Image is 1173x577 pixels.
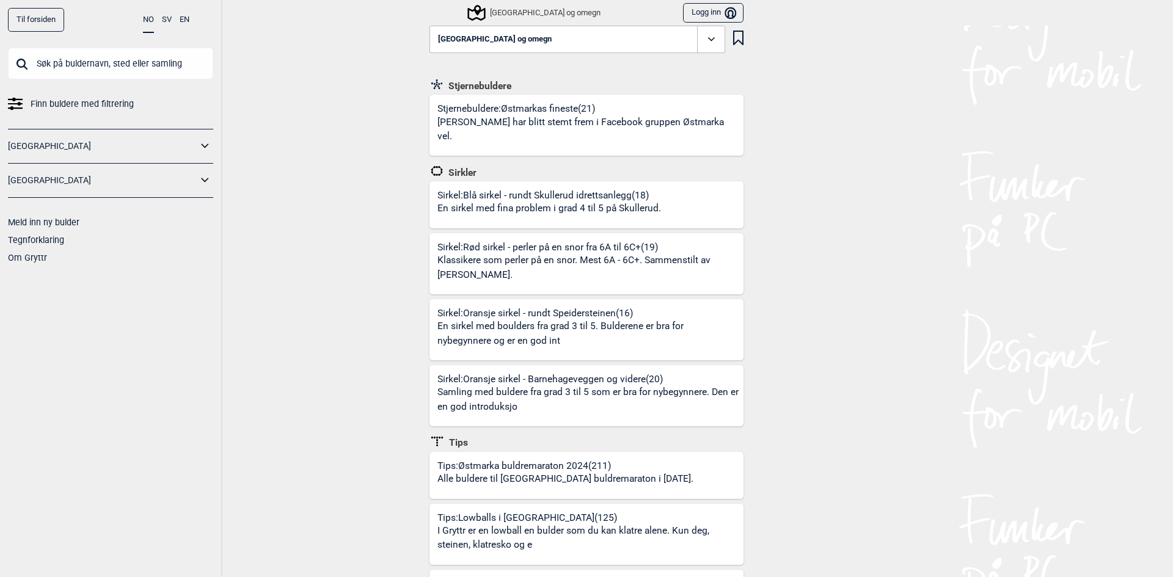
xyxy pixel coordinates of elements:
a: Til forsiden [8,8,64,32]
button: [GEOGRAPHIC_DATA] og omegn [429,26,725,54]
button: EN [180,8,189,32]
div: [GEOGRAPHIC_DATA] og omegn [469,5,601,20]
span: Stjernebuldere [444,80,511,92]
div: Tips: Østmarka buldremaraton 2024 (211) [437,460,698,499]
div: Sirkel: Rød sirkel - perler på en snor fra 6A til 6C+ (19) [437,241,744,294]
a: Sirkel:Oransje sirkel - Barnehageveggen og videre(20)Samling med buldere fra grad 3 til 5 som er ... [429,365,744,426]
span: Tips [445,437,468,449]
p: En sirkel med boulders fra grad 3 til 5. Bulderene er bra for nybegynnere og er en god int [437,319,740,348]
input: Søk på buldernavn, sted eller samling [8,48,213,79]
a: [GEOGRAPHIC_DATA] [8,137,197,155]
p: [PERSON_NAME] har blitt stemt frem i Facebook gruppen Østmarka vel. [437,115,740,144]
a: Sirkel:Blå sirkel - rundt Skullerud idrettsanlegg(18)En sirkel med fina problem i grad 4 til 5 på... [429,181,744,228]
a: Sirkel:Oransje sirkel - rundt Speidersteinen(16)En sirkel med boulders fra grad 3 til 5. Bulderen... [429,299,744,360]
a: [GEOGRAPHIC_DATA] [8,172,197,189]
p: Samling med buldere fra grad 3 til 5 som er bra for nybegynnere. Den er en god introduksjo [437,385,740,414]
p: Alle buldere til [GEOGRAPHIC_DATA] buldremaraton i [DATE]. [437,472,693,486]
a: Tips:Østmarka buldremaraton 2024(211)Alle buldere til [GEOGRAPHIC_DATA] buldremaraton i [DATE]. [429,452,744,499]
div: Stjernebuldere: Østmarkas fineste (21) [437,103,744,156]
span: [GEOGRAPHIC_DATA] og omegn [438,35,552,44]
a: Stjernebuldere:Østmarkas fineste(21)[PERSON_NAME] har blitt stemt frem i Facebook gruppen Østmark... [429,95,744,156]
p: I Gryttr er en lowball en bulder som du kan klatre alene. Kun deg, steinen, klatresko og e [437,524,740,553]
a: Tegnforklaring [8,235,64,245]
a: Finn buldere med filtrering [8,95,213,113]
div: Sirkel: Oransje sirkel - Barnehageveggen og videre (20) [437,373,744,426]
span: Sirkler [444,167,477,179]
div: Tips: Lowballs i [GEOGRAPHIC_DATA] (125) [437,512,744,565]
button: NO [143,8,154,33]
a: Om Gryttr [8,253,47,263]
button: Logg inn [683,3,744,23]
a: Sirkel:Rød sirkel - perler på en snor fra 6A til 6C+(19)Klassikere som perler på en snor. Mest 6A... [429,233,744,294]
p: Klassikere som perler på en snor. Mest 6A - 6C+. Sammenstilt av [PERSON_NAME]. [437,253,740,282]
span: Finn buldere med filtrering [31,95,134,113]
a: Meld inn ny bulder [8,217,79,227]
div: Sirkel: Oransje sirkel - rundt Speidersteinen (16) [437,307,744,360]
div: Sirkel: Blå sirkel - rundt Skullerud idrettsanlegg (18) [437,189,665,228]
p: En sirkel med fina problem i grad 4 til 5 på Skullerud. [437,201,661,216]
button: SV [162,8,172,32]
a: Tips:Lowballs i [GEOGRAPHIC_DATA](125)I Gryttr er en lowball en bulder som du kan klatre alene. K... [429,504,744,565]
